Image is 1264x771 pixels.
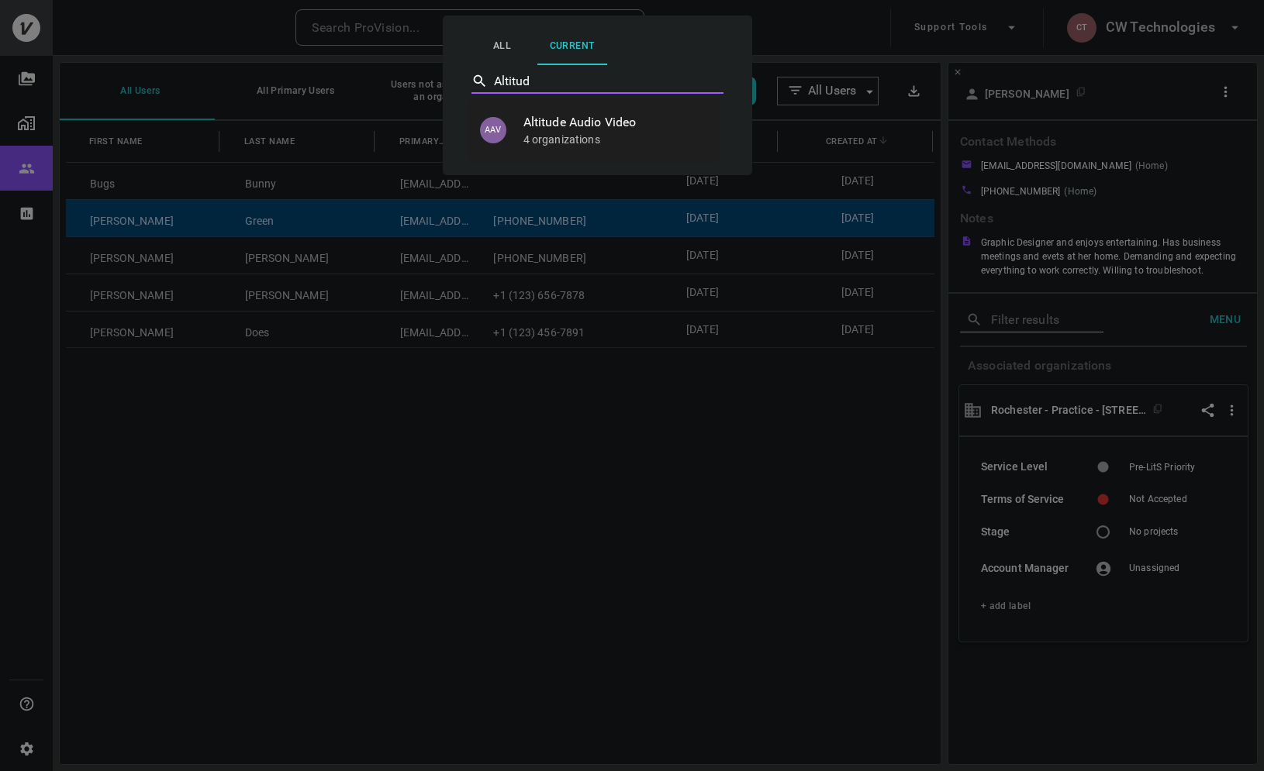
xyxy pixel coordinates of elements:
[480,117,506,143] p: AAV
[468,28,537,65] button: All
[494,69,701,93] input: Select Partner…
[537,28,607,65] button: Current
[523,113,708,132] span: Altitude Audio Video
[722,78,725,81] button: Close
[523,132,708,147] p: 4 organizations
